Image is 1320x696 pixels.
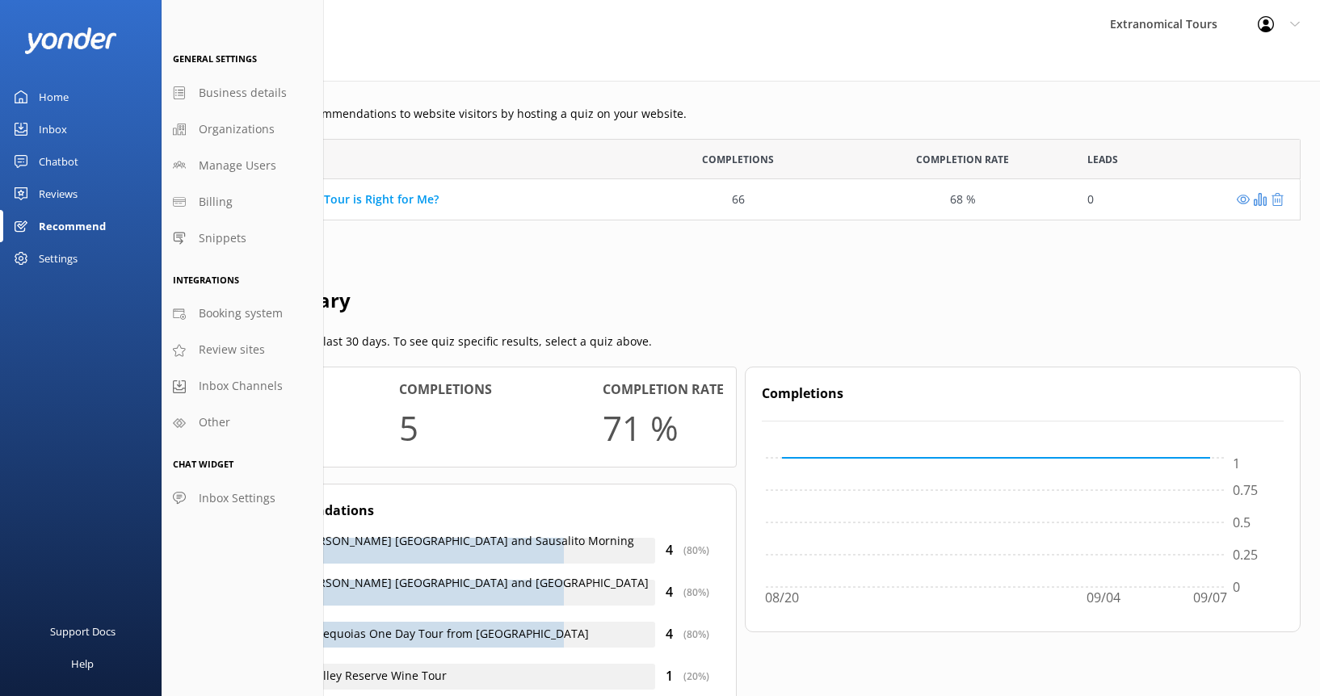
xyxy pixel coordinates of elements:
span: Inbox Settings [199,489,275,507]
span: Integrations [173,274,239,286]
div: [PERSON_NAME] [PERSON_NAME] [GEOGRAPHIC_DATA] and Sausalito Morning Tour [198,538,655,564]
span: Review sites [199,341,265,358]
div: Yosemite and Giant Sequoias One Day Tour from [GEOGRAPHIC_DATA] [198,622,655,648]
tspan: 0.5 [1233,513,1251,530]
div: Settings [39,242,78,275]
div: ( 80 %) [683,627,709,642]
div: [PERSON_NAME] [PERSON_NAME] [GEOGRAPHIC_DATA] and [GEOGRAPHIC_DATA] Afternoon Tour [198,580,655,606]
div: grid [181,179,1301,220]
span: General Settings [173,52,257,65]
span: Completion Rate [916,152,1009,167]
a: Snippets [162,220,323,257]
h2: Results Summary [181,285,1301,316]
p: Provide personalised recommendations to website visitors by hosting a quiz on your website. [181,105,1301,123]
a: Review sites [162,332,323,368]
tspan: 0.75 [1233,480,1258,498]
span: Inbox Channels [199,377,283,395]
tspan: 09/07 [1193,589,1227,606]
div: Small Group Napa Valley Reserve Wine Tour [198,664,655,690]
div: 68 % [950,191,976,208]
div: 0 [1087,191,1094,208]
div: Recommend [39,210,106,242]
span: Booking system [199,304,283,322]
span: Other [199,413,230,431]
div: Help [71,648,94,680]
tspan: 1 [1233,455,1240,472]
h4: Completion rate [603,379,724,400]
div: 1 [655,666,720,687]
a: Billing [162,184,323,220]
span: Snippets [199,229,246,247]
span: Business details [199,84,287,102]
tspan: 08/20 [765,589,799,606]
div: 4 [655,582,720,603]
div: Support Docs [50,615,116,648]
div: 4 [655,624,720,645]
span: Completions [702,152,774,167]
tspan: 0.25 [1233,545,1258,563]
div: 66 [732,191,745,208]
span: Leads [1087,152,1118,167]
span: Organizations [199,120,275,138]
div: Chatbot [39,145,78,178]
div: Reviews [39,178,78,210]
tspan: 09/04 [1087,589,1120,606]
a: Organizations [162,111,323,148]
a: Business details [162,75,323,111]
h1: 5 [399,400,418,455]
h4: Completions [762,384,1284,405]
div: 4 [655,540,720,561]
h4: Popular Recommendations [198,501,720,522]
a: Inbox Channels [162,368,323,405]
h1: 71 % [603,400,679,455]
a: Manage Users [162,148,323,184]
p: Results shown are for the last 30 days. To see quiz specific results, select a quiz above. [181,333,1301,350]
a: Inbox Settings [162,480,323,517]
div: ( 20 %) [683,669,709,684]
div: ( 80 %) [683,585,709,600]
h4: Completions [399,379,492,400]
span: Manage Users [199,157,276,174]
div: Inbox [39,113,67,145]
img: yonder-white-logo.png [24,27,117,54]
div: ( 80 %) [683,543,709,558]
tspan: 0 [1233,577,1240,595]
span: Billing [199,193,233,211]
span: Chat Widget [173,458,233,470]
a: Other [162,405,323,441]
a: Booking system [162,296,323,332]
div: Home [39,81,69,113]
